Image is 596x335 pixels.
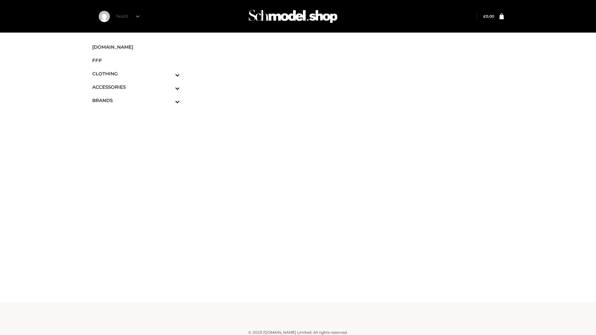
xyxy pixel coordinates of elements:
button: Toggle Submenu [158,67,180,80]
a: FFP [92,54,180,67]
a: [DOMAIN_NAME] [92,40,180,54]
button: Toggle Submenu [158,94,180,107]
bdi: 0.00 [483,14,494,19]
span: [DOMAIN_NAME] [92,43,180,51]
span: £ [483,14,486,19]
a: BRANDSToggle Submenu [92,94,180,107]
a: £0.00 [483,14,494,19]
a: Test23 [116,14,139,19]
span: BRANDS [92,97,180,104]
span: ACCESSORIES [92,83,180,91]
button: Toggle Submenu [158,80,180,94]
span: FFP [92,57,180,64]
span: CLOTHING [92,70,180,77]
a: CLOTHINGToggle Submenu [92,67,180,80]
a: ACCESSORIESToggle Submenu [92,80,180,94]
img: Schmodel Admin 964 [246,4,340,29]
